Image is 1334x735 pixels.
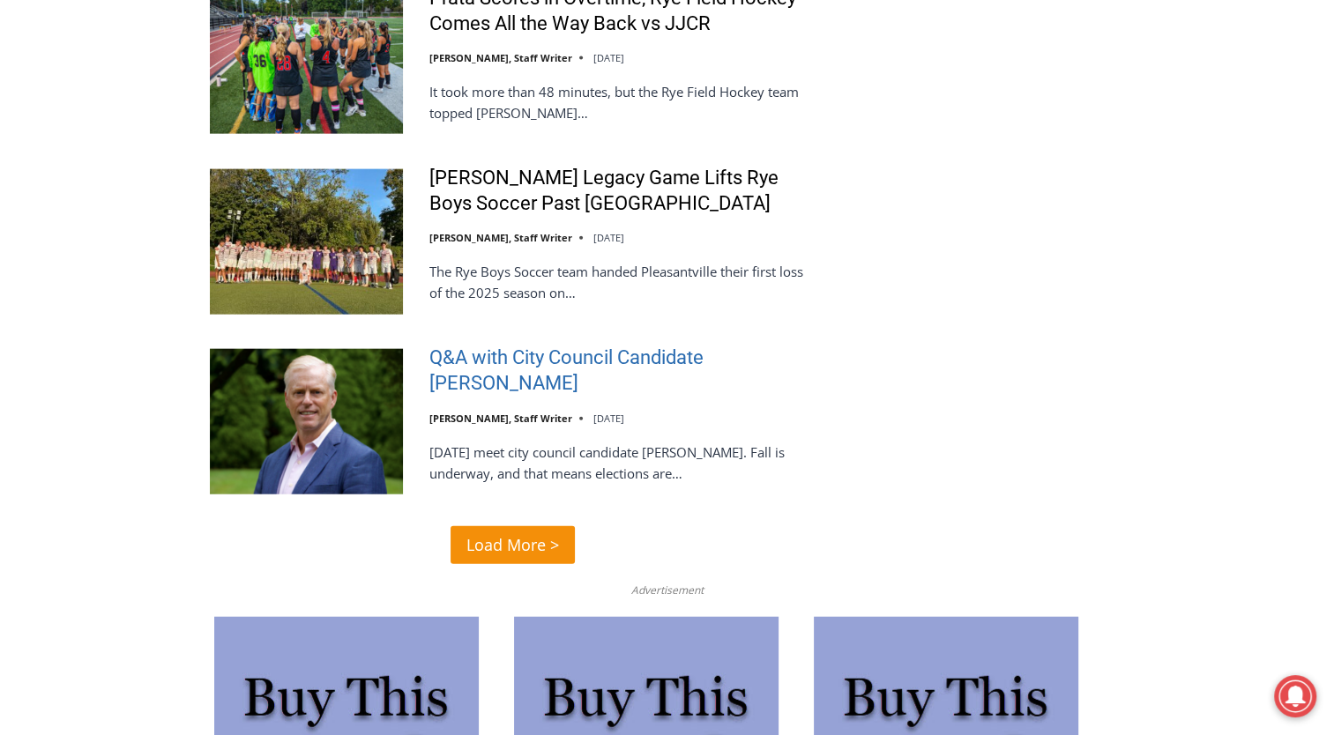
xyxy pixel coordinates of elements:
div: / [197,149,202,167]
a: Intern @ [DOMAIN_NAME] [424,171,854,219]
a: [PERSON_NAME] Legacy Game Lifts Rye Boys Soccer Past [GEOGRAPHIC_DATA] [429,166,816,216]
time: [DATE] [593,231,624,244]
a: [PERSON_NAME], Staff Writer [429,231,572,244]
p: [DATE] meet city council candidate [PERSON_NAME]. Fall is underway, and that means elections are… [429,442,816,484]
span: Advertisement [614,582,721,598]
a: Load More > [451,526,575,564]
p: The Rye Boys Soccer team handed Pleasantville their first loss of the 2025 season on… [429,261,816,303]
img: Felix Wismer’s Legacy Game Lifts Rye Boys Soccer Past Pleasantville [210,169,403,314]
span: Intern @ [DOMAIN_NAME] [461,175,817,215]
a: [PERSON_NAME], Staff Writer [429,412,572,425]
a: Q&A with City Council Candidate [PERSON_NAME] [429,345,816,396]
div: 5 [185,149,193,167]
time: [DATE] [593,412,624,425]
h4: [PERSON_NAME] Read Sanctuary Fall Fest: [DATE] [14,177,235,218]
span: Load More > [466,532,559,558]
a: [PERSON_NAME], Staff Writer [429,51,572,64]
img: Q&A with City Council Candidate James Ward [210,349,403,494]
div: "I learned about the history of a place I’d honestly never considered even as a resident of [GEOG... [445,1,833,171]
div: 6 [206,149,214,167]
a: [PERSON_NAME] Read Sanctuary Fall Fest: [DATE] [1,175,264,219]
time: [DATE] [593,51,624,64]
div: unique DIY crafts [185,52,255,145]
p: It took more than 48 minutes, but the Rye Field Hockey team topped [PERSON_NAME]… [429,81,816,123]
